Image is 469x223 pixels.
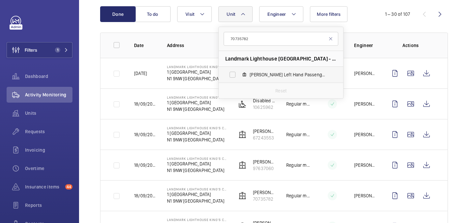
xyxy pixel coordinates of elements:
img: elevator.svg [238,192,246,200]
span: Units [25,110,72,116]
div: 1 – 30 of 107 [385,11,410,17]
p: Engineer [354,42,376,49]
p: Landmark Lighthouse King's Cross [167,65,226,69]
p: 1 [GEOGRAPHIC_DATA] [167,191,226,198]
input: Search by unit or address [224,32,338,46]
span: Unit [227,12,235,17]
p: Reset [275,87,287,94]
p: Date [134,42,156,49]
p: [PERSON_NAME] Left Hand Passenger Lift 1 [253,189,276,196]
p: 1 [GEOGRAPHIC_DATA] [167,130,226,136]
span: Engineer [267,12,286,17]
span: Overtime [25,165,72,172]
p: Landmark Lighthouse King's Cross [167,126,226,130]
button: Filters1 [7,42,72,58]
span: 1 [55,47,60,53]
p: 70735782 [253,196,276,202]
button: To do [135,6,171,22]
button: Unit [218,6,253,22]
button: Engineer [259,6,303,22]
p: N1 9NW [GEOGRAPHIC_DATA] [167,198,226,204]
p: Regular maintenance [286,162,311,168]
p: Regular maintenance [286,131,311,138]
p: 18/09/2025 [134,101,156,107]
span: Dashboard [25,73,72,80]
p: 18/09/2025 [134,192,156,199]
span: Requests [25,128,72,135]
img: platform_lift.svg [238,100,246,108]
button: More filters [310,6,347,22]
img: elevator.svg [238,131,246,138]
span: Reports [25,202,72,209]
p: 1 [GEOGRAPHIC_DATA] [167,161,226,167]
p: [PERSON_NAME] [354,101,376,107]
p: 97637060 [253,165,276,172]
p: 18/09/2025 [134,131,156,138]
span: 44 [65,184,72,189]
p: [PERSON_NAME] [354,192,376,199]
p: 1 [GEOGRAPHIC_DATA] [167,99,226,106]
p: [PERSON_NAME] [354,162,376,168]
p: Landmark Lighthouse King's Cross [167,187,226,191]
span: [PERSON_NAME] Left Hand Passenger Lift 1, [250,71,326,78]
span: Activity Monitoring [25,91,72,98]
span: Visit [185,12,194,17]
p: 18/09/2025 [134,162,156,168]
p: N1 9NW [GEOGRAPHIC_DATA] [167,136,226,143]
p: [PERSON_NAME] [354,70,376,77]
p: Disabled Lift at Entrance [253,97,276,104]
button: Done [100,6,136,22]
p: 1 [GEOGRAPHIC_DATA] [167,69,226,75]
span: Insurance items [25,184,63,190]
span: Filters [25,47,37,53]
p: Regular maintenance [286,101,311,107]
img: elevator.svg [238,161,246,169]
span: Landmark Lighthouse [GEOGRAPHIC_DATA] - [STREET_ADDRESS] [225,55,337,62]
p: Landmark Lighthouse King's Cross [167,95,226,99]
p: Address [167,42,226,49]
p: 67243553 [253,135,276,141]
p: 10625962 [253,104,276,111]
button: Visit [177,6,212,22]
p: Landmark Lighthouse King's Cross [167,157,226,161]
p: [PERSON_NAME] Right Hand Passenger Lift 2 [253,128,276,135]
p: N1 9NW [GEOGRAPHIC_DATA] [167,167,226,174]
span: More filters [317,12,341,17]
p: N1 9NW [GEOGRAPHIC_DATA] [167,75,226,82]
p: N1 9NW [GEOGRAPHIC_DATA] [167,106,226,112]
span: Invoicing [25,147,72,153]
p: Actions [387,42,434,49]
p: [DATE] [134,70,147,77]
p: [PERSON_NAME] [354,131,376,138]
p: Regular maintenance [286,192,311,199]
p: Landmark Lighthouse King's Cross [167,218,226,222]
p: [PERSON_NAME] Lift 3 [253,159,276,165]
